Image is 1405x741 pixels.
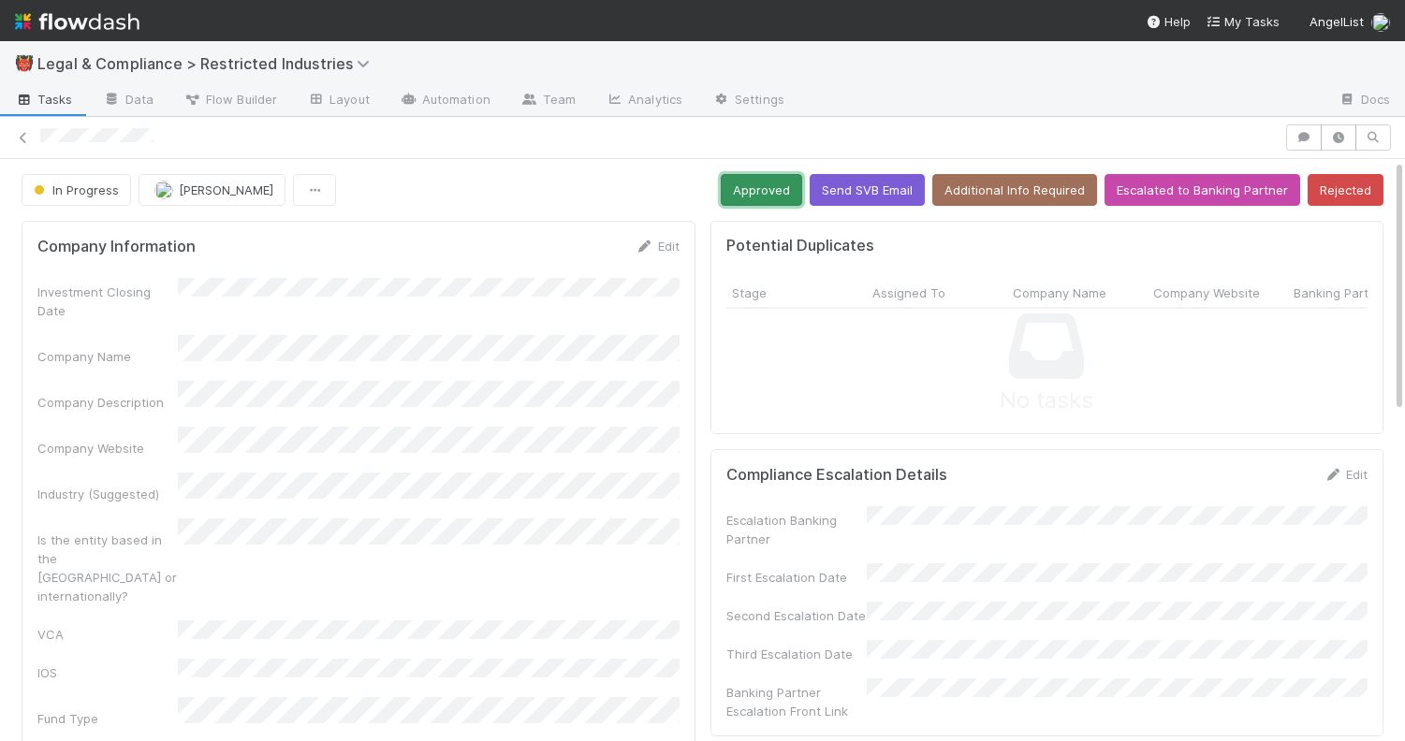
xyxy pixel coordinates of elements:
button: Send SVB Email [810,174,925,206]
span: Company Website [1153,283,1260,302]
a: Data [88,86,168,116]
span: [PERSON_NAME] [179,182,273,197]
h5: Potential Duplicates [726,237,874,255]
div: Company Website [37,439,178,458]
a: Analytics [591,86,697,116]
a: Edit [636,239,680,254]
div: Industry (Suggested) [37,485,178,503]
button: Additional Info Required [932,174,1097,206]
img: avatar_c545aa83-7101-4841-8775-afeaaa9cc762.png [1371,13,1390,32]
div: Second Escalation Date [726,606,867,625]
div: Company Description [37,393,178,412]
div: Is the entity based in the [GEOGRAPHIC_DATA] or internationally? [37,530,178,605]
a: Team [505,86,591,116]
h5: Compliance Escalation Details [726,466,947,485]
a: Docs [1324,86,1405,116]
span: Flow Builder [183,90,277,109]
span: Tasks [15,90,73,109]
div: Third Escalation Date [726,645,867,663]
span: My Tasks [1206,14,1280,29]
img: logo-inverted-e16ddd16eac7371096b0.svg [15,6,139,37]
span: AngelList [1310,14,1364,29]
a: My Tasks [1206,12,1280,31]
span: Stage [732,283,767,302]
div: Company Name [37,347,178,366]
button: [PERSON_NAME] [139,174,285,206]
a: Flow Builder [168,86,292,116]
a: Edit [1324,467,1368,482]
div: Fund Type [37,709,178,728]
a: Settings [697,86,799,116]
h5: Company Information [37,238,196,256]
span: In Progress [30,182,119,197]
img: avatar_c545aa83-7101-4841-8775-afeaaa9cc762.png [154,181,173,199]
span: Assigned To [872,283,945,302]
div: Banking Partner Escalation Front Link [726,683,867,720]
div: VCA [37,625,178,644]
a: Automation [385,86,505,116]
span: Company Name [1013,283,1106,302]
div: Investment Closing Date [37,283,178,320]
button: Approved [721,174,802,206]
a: Layout [292,86,385,116]
button: In Progress [22,174,131,206]
span: No tasks [1000,384,1093,418]
span: Legal & Compliance > Restricted Industries [37,54,379,73]
button: Escalated to Banking Partner [1105,174,1300,206]
button: Rejected [1308,174,1383,206]
div: Help [1146,12,1191,31]
div: IOS [37,663,178,682]
div: Escalation Banking Partner [726,511,867,548]
span: 👹 [15,55,34,71]
div: First Escalation Date [726,568,867,587]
